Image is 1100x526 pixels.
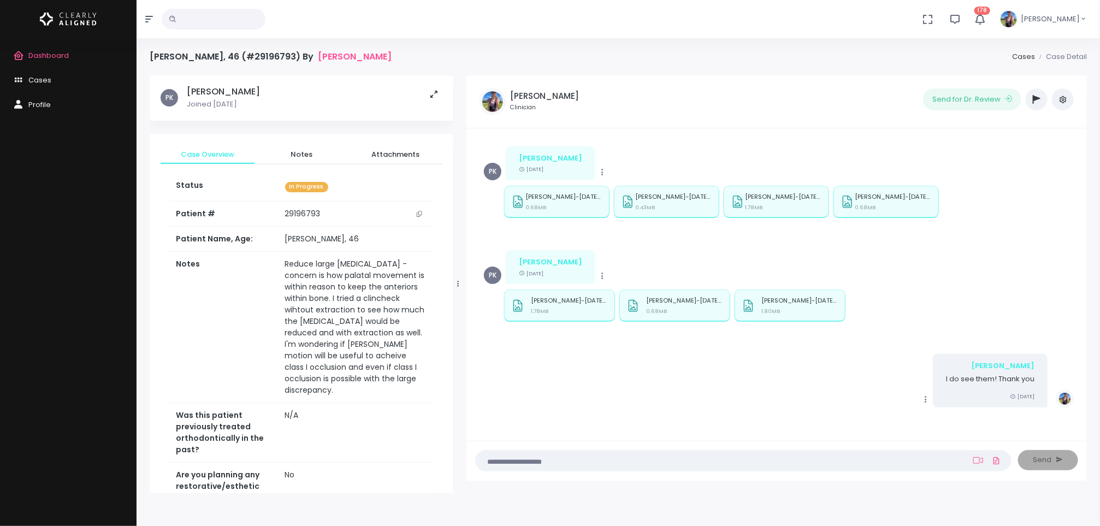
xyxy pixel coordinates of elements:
p: [PERSON_NAME]-[DATE] - Panoramic.jpg [635,193,712,200]
small: 1.80MB [762,308,780,315]
h4: [PERSON_NAME], 46 (#29196793) By [150,51,392,62]
button: Send for Dr. Review [923,88,1021,110]
p: [PERSON_NAME]-[DATE] - Neutral.jpg [762,297,838,304]
span: [PERSON_NAME] [1021,14,1080,25]
th: Are you planning any restorative/esthetic treatment? If yes, what are you planning? [169,463,279,522]
span: In Progress [285,182,328,192]
small: [DATE] [1010,393,1034,400]
li: Case Detail [1035,51,1087,62]
th: Was this patient previously treated orthodontically in the past? [169,403,279,463]
span: Attachments [357,149,434,160]
img: Header Avatar [999,9,1019,29]
small: 0.43MB [635,204,655,211]
p: [PERSON_NAME]-[DATE] - Ceph.jpg [525,193,602,200]
td: [PERSON_NAME], 46 [279,227,434,252]
a: Add Files [990,451,1003,470]
span: Dashboard [28,50,69,61]
h5: [PERSON_NAME] [510,91,579,101]
span: Profile [28,99,51,110]
p: I do see them! Thank you [946,374,1034,385]
th: Notes [169,252,279,403]
p: [PERSON_NAME]-[DATE] - Ceph.jpg [855,193,931,200]
div: scrollable content [475,137,1078,429]
span: Case Overview [169,149,246,160]
div: [PERSON_NAME] [946,360,1034,371]
p: [PERSON_NAME]-[DATE] - Profile.jpg [531,297,607,304]
small: 0.68MB [855,204,876,211]
span: Notes [263,149,340,160]
th: Patient Name, Age: [169,227,279,252]
img: Logo Horizontal [40,8,97,31]
td: No [279,463,434,522]
small: [DATE] [519,270,543,277]
th: Status [169,173,279,201]
a: [PERSON_NAME] [318,51,392,62]
a: Cases [1012,51,1035,62]
div: [PERSON_NAME] [519,153,582,164]
span: PK [484,163,501,180]
small: Clinician [510,103,579,112]
td: N/A [279,403,434,463]
a: Add Loom Video [971,456,985,465]
div: [PERSON_NAME] [519,257,582,268]
p: [PERSON_NAME]-[DATE] - Smile.jpg [745,193,821,200]
div: scrollable content [150,75,453,493]
p: Joined [DATE] [187,99,260,110]
th: Patient # [169,201,279,227]
td: Reduce large [MEDICAL_DATA] - concern is how palatal movement is within reason to keep the anteri... [279,252,434,403]
small: 1.78MB [531,308,548,315]
p: [PERSON_NAME]-[DATE] - Ceph.jpg [646,297,723,304]
td: 29196793 [279,202,434,227]
small: 1.78MB [745,204,762,211]
small: 0.68MB [646,308,667,315]
h5: [PERSON_NAME] [187,86,260,97]
small: [DATE] [519,166,543,173]
small: 0.68MB [525,204,546,211]
span: 178 [974,7,990,15]
span: PK [484,267,501,284]
span: PK [161,89,178,107]
span: Cases [28,75,51,85]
